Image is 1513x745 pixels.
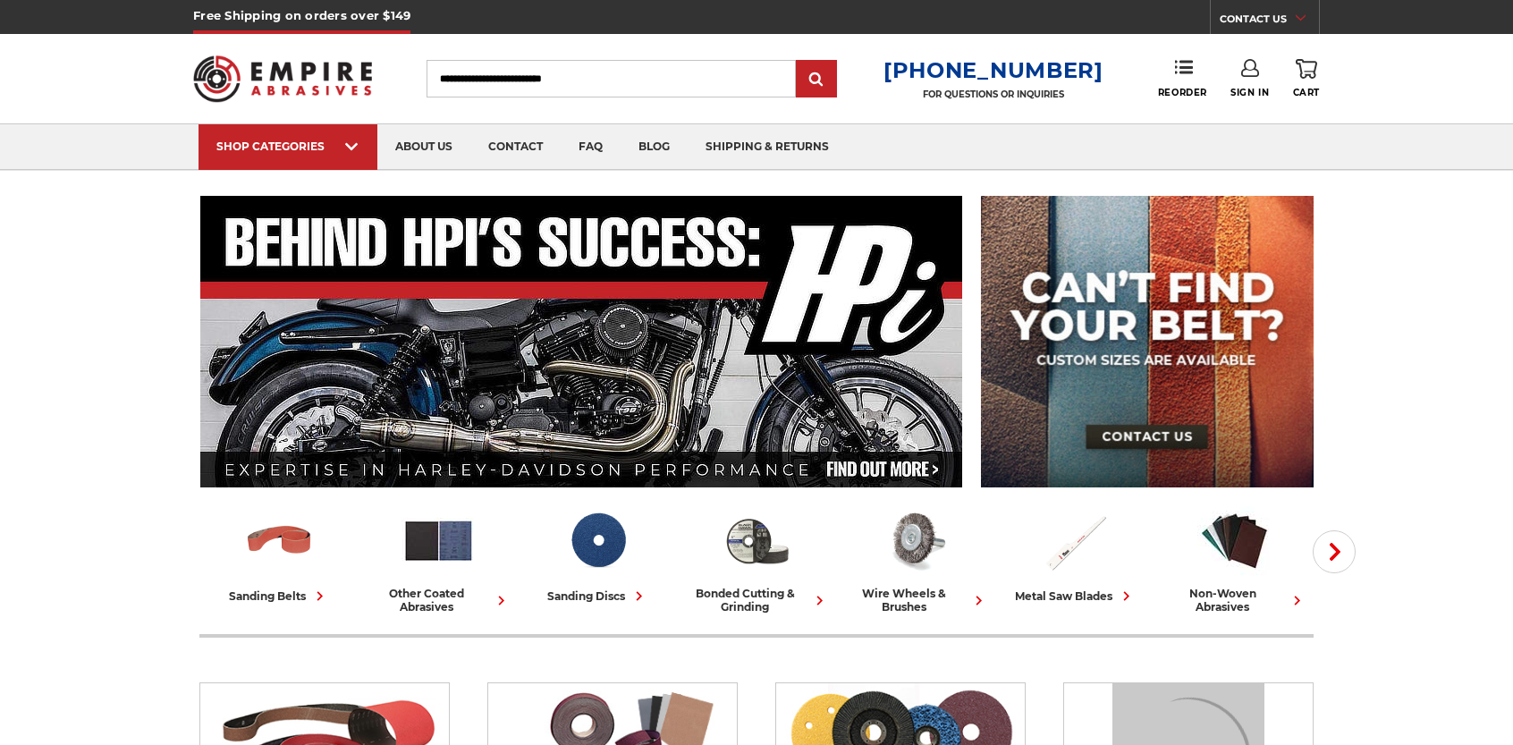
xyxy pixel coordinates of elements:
a: metal saw blades [1002,504,1147,605]
div: metal saw blades [1015,587,1136,605]
img: promo banner for custom belts. [981,196,1314,487]
a: shipping & returns [688,124,847,170]
img: Non-woven Abrasives [1197,504,1272,578]
span: Reorder [1158,87,1207,98]
img: Banner for an interview featuring Horsepower Inc who makes Harley performance upgrades featured o... [200,196,963,487]
button: Next [1313,530,1356,573]
a: non-woven abrasives [1162,504,1306,614]
img: Sanding Belts [242,504,317,578]
a: CONTACT US [1220,9,1319,34]
a: wire wheels & brushes [843,504,988,614]
div: non-woven abrasives [1162,587,1306,614]
img: Bonded Cutting & Grinding [720,504,794,578]
img: Sanding Discs [561,504,635,578]
div: other coated abrasives [366,587,511,614]
a: bonded cutting & grinding [684,504,829,614]
a: about us [377,124,470,170]
input: Submit [799,62,834,97]
img: Wire Wheels & Brushes [879,504,953,578]
div: sanding belts [229,587,329,605]
a: [PHONE_NUMBER] [883,57,1103,83]
div: SHOP CATEGORIES [216,140,359,153]
a: sanding discs [525,504,670,605]
a: faq [561,124,621,170]
img: Empire Abrasives [193,44,372,114]
a: blog [621,124,688,170]
span: Cart [1293,87,1320,98]
p: FOR QUESTIONS OR INQUIRIES [883,89,1103,100]
div: bonded cutting & grinding [684,587,829,614]
a: other coated abrasives [366,504,511,614]
a: sanding belts [207,504,351,605]
span: Sign In [1230,87,1269,98]
a: contact [470,124,561,170]
a: Cart [1293,59,1320,98]
a: Reorder [1158,59,1207,97]
div: sanding discs [547,587,648,605]
div: wire wheels & brushes [843,587,988,614]
img: Other Coated Abrasives [401,504,476,578]
img: Metal Saw Blades [1038,504,1112,578]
